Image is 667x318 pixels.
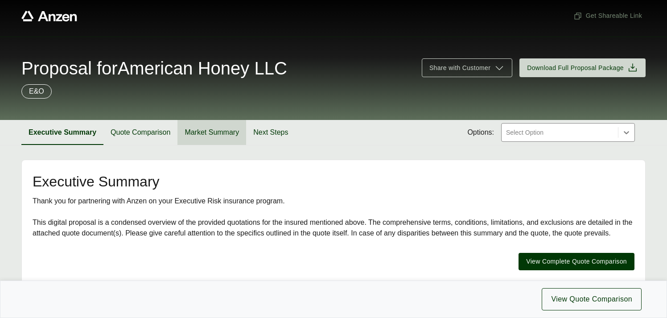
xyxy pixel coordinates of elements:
span: Get Shareable Link [573,11,642,21]
span: View Quote Comparison [551,294,632,305]
span: Share with Customer [429,63,490,73]
button: Executive Summary [21,120,103,145]
button: Share with Customer [422,58,512,77]
a: Anzen website [21,11,77,21]
button: Market Summary [177,120,246,145]
button: Quote Comparison [103,120,177,145]
span: Download Full Proposal Package [527,63,624,73]
p: E&O [29,86,44,97]
button: Next Steps [246,120,295,145]
div: Thank you for partnering with Anzen on your Executive Risk insurance program. This digital propos... [33,196,634,239]
span: Options: [467,127,494,138]
button: Download Full Proposal Package [519,58,646,77]
button: View Quote Comparison [542,288,642,310]
button: Get Shareable Link [570,8,646,24]
span: View Complete Quote Comparison [526,257,627,266]
h2: Executive Summary [33,174,634,189]
button: View Complete Quote Comparison [519,253,634,270]
span: Proposal for American Honey LLC [21,59,287,77]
